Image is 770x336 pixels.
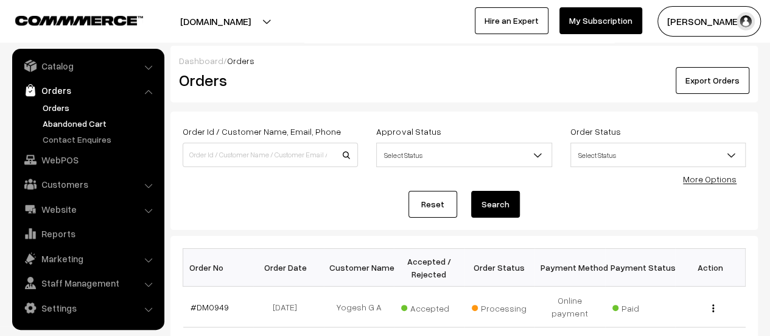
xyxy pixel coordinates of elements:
[408,191,457,218] a: Reset
[377,145,551,166] span: Select Status
[15,272,160,294] a: Staff Management
[15,55,160,77] a: Catalog
[464,249,535,287] th: Order Status
[376,125,441,138] label: Approval Status
[183,125,341,138] label: Order Id / Customer Name, Email, Phone
[559,7,642,34] a: My Subscription
[15,223,160,245] a: Reports
[183,249,254,287] th: Order No
[571,145,745,166] span: Select Status
[15,297,160,319] a: Settings
[40,101,160,114] a: Orders
[15,149,160,171] a: WebPOS
[179,54,749,67] div: /
[534,287,605,327] td: Online payment
[15,79,160,101] a: Orders
[376,143,551,167] span: Select Status
[179,71,357,90] h2: Orders
[471,191,520,218] button: Search
[612,299,673,315] span: Paid
[40,133,160,146] a: Contact Enquires
[657,6,761,37] button: [PERSON_NAME]
[183,143,358,167] input: Order Id / Customer Name / Customer Email / Customer Phone
[40,117,160,130] a: Abandoned Cart
[15,173,160,195] a: Customers
[737,12,755,30] img: user
[712,304,714,312] img: Menu
[676,67,749,94] button: Export Orders
[394,249,464,287] th: Accepted / Rejected
[15,12,122,27] a: COMMMERCE
[138,6,293,37] button: [DOMAIN_NAME]
[475,7,548,34] a: Hire an Expert
[401,299,462,315] span: Accepted
[324,249,394,287] th: Customer Name
[570,125,621,138] label: Order Status
[253,287,324,327] td: [DATE]
[15,248,160,270] a: Marketing
[570,143,746,167] span: Select Status
[15,198,160,220] a: Website
[472,299,533,315] span: Processing
[227,55,254,66] span: Orders
[605,249,676,287] th: Payment Status
[683,174,737,184] a: More Options
[675,249,746,287] th: Action
[253,249,324,287] th: Order Date
[534,249,605,287] th: Payment Method
[324,287,394,327] td: Yogesh G A
[15,16,143,25] img: COMMMERCE
[179,55,223,66] a: Dashboard
[191,302,229,312] a: #DM0949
